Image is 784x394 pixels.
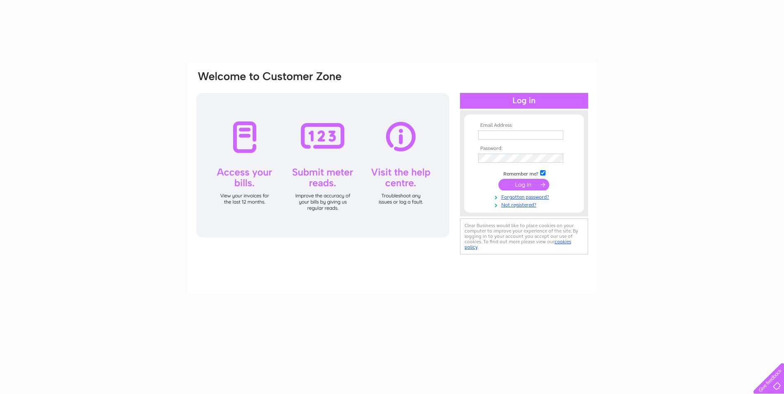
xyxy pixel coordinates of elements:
[476,123,572,128] th: Email Address:
[460,218,588,254] div: Clear Business would like to place cookies on your computer to improve your experience of the sit...
[498,179,549,190] input: Submit
[465,239,571,250] a: cookies policy
[476,169,572,177] td: Remember me?
[478,200,572,208] a: Not registered?
[478,192,572,200] a: Forgotten password?
[476,146,572,152] th: Password:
